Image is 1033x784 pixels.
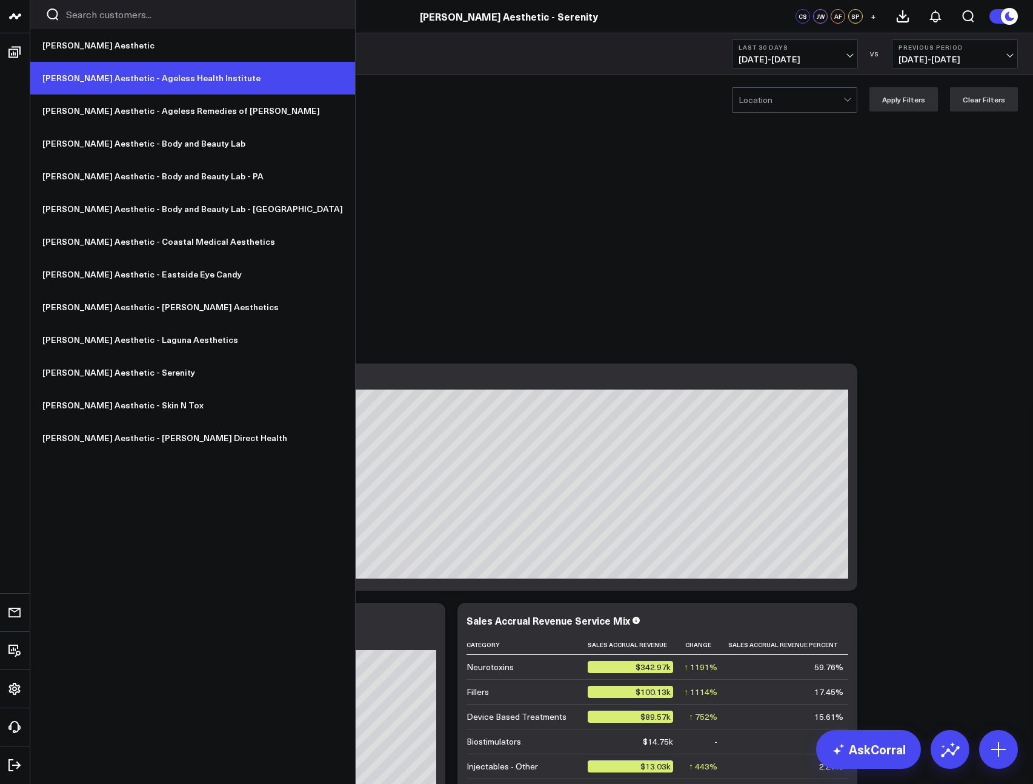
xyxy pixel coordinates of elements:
input: Search customers input [66,8,340,21]
a: [PERSON_NAME] Aesthetic - Serenity [30,356,355,389]
a: [PERSON_NAME] Aesthetic - Body and Beauty Lab - [GEOGRAPHIC_DATA] [30,193,355,225]
a: [PERSON_NAME] Aesthetic - Ageless Remedies of [PERSON_NAME] [30,95,355,127]
b: Last 30 Days [739,44,851,51]
a: AskCorral [816,730,921,769]
a: [PERSON_NAME] Aesthetic - [PERSON_NAME] Direct Health [30,422,355,454]
a: [PERSON_NAME] Aesthetic - Eastside Eye Candy [30,258,355,291]
div: Neurotoxins [467,661,514,673]
a: [PERSON_NAME] Aesthetic - [PERSON_NAME] Aesthetics [30,291,355,324]
button: Search customers button [45,7,60,22]
span: [DATE] - [DATE] [898,55,1011,64]
button: Previous Period[DATE]-[DATE] [892,39,1018,68]
div: Injectables - Other [467,760,538,772]
a: [PERSON_NAME] Aesthetic - Coastal Medical Aesthetics [30,225,355,258]
span: [DATE] - [DATE] [739,55,851,64]
button: Last 30 Days[DATE]-[DATE] [732,39,858,68]
div: Biostimulators [467,736,521,748]
th: Category [467,635,588,655]
div: 59.76% [814,661,843,673]
button: Apply Filters [869,87,938,111]
div: 17.45% [814,686,843,698]
a: [PERSON_NAME] Aesthetic - Ageless Health Institute [30,62,355,95]
a: [PERSON_NAME] Aesthetic - Laguna Aesthetics [30,324,355,356]
b: Previous Period [898,44,1011,51]
div: VS [864,50,886,58]
a: [PERSON_NAME] Aesthetic - Body and Beauty Lab - PA [30,160,355,193]
th: Sales Accrual Revenue [588,635,684,655]
span: + [871,12,876,21]
a: [PERSON_NAME] Aesthetic - Body and Beauty Lab [30,127,355,160]
a: [PERSON_NAME] Aesthetic - Skin N Tox [30,389,355,422]
button: Clear Filters [950,87,1018,111]
div: - [714,736,717,748]
div: ↑ 1191% [684,661,717,673]
div: Fillers [467,686,489,698]
div: Device Based Treatments [467,711,566,723]
div: ↑ 1114% [684,686,717,698]
div: ↑ 752% [689,711,717,723]
div: $89.57k [588,711,673,723]
div: ↑ 443% [689,760,717,772]
div: JW [813,9,828,24]
div: $14.75k [643,736,673,748]
div: 15.61% [814,711,843,723]
div: SP [848,9,863,24]
a: [PERSON_NAME] Aesthetic - Serenity [420,10,598,23]
button: + [866,9,880,24]
div: AF [831,9,845,24]
a: [PERSON_NAME] Aesthetic [30,29,355,62]
div: $13.03k [588,760,673,772]
div: Sales Accrual Revenue Service Mix [467,614,630,627]
div: CS [796,9,810,24]
th: Sales Accrual Revenue Percent [728,635,854,655]
div: $342.97k [588,661,673,673]
div: $100.13k [588,686,673,698]
th: Change [684,635,728,655]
